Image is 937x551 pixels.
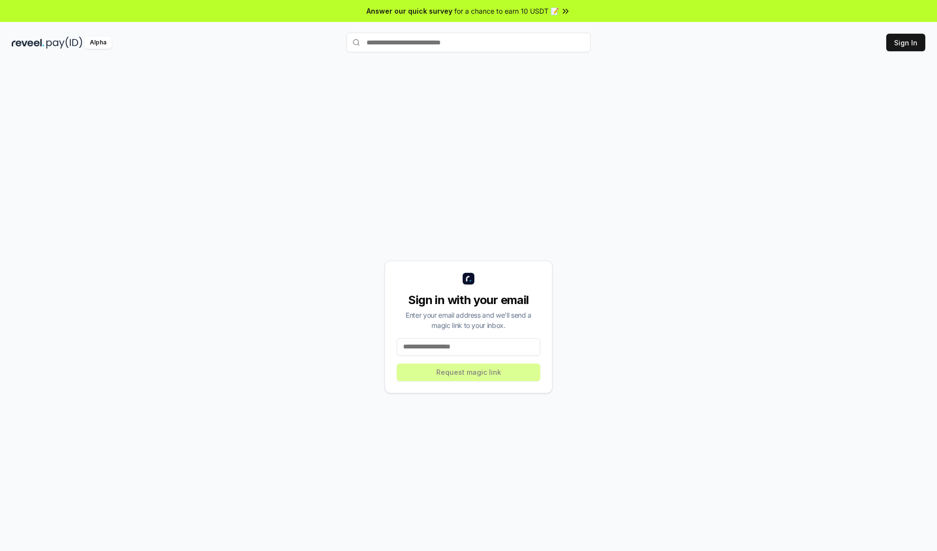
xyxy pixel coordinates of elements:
div: Enter your email address and we’ll send a magic link to your inbox. [397,310,540,330]
button: Sign In [886,34,925,51]
img: pay_id [46,37,82,49]
img: logo_small [463,273,474,285]
div: Sign in with your email [397,292,540,308]
span: for a chance to earn 10 USDT 📝 [454,6,559,16]
div: Alpha [84,37,112,49]
span: Answer our quick survey [367,6,452,16]
img: reveel_dark [12,37,44,49]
